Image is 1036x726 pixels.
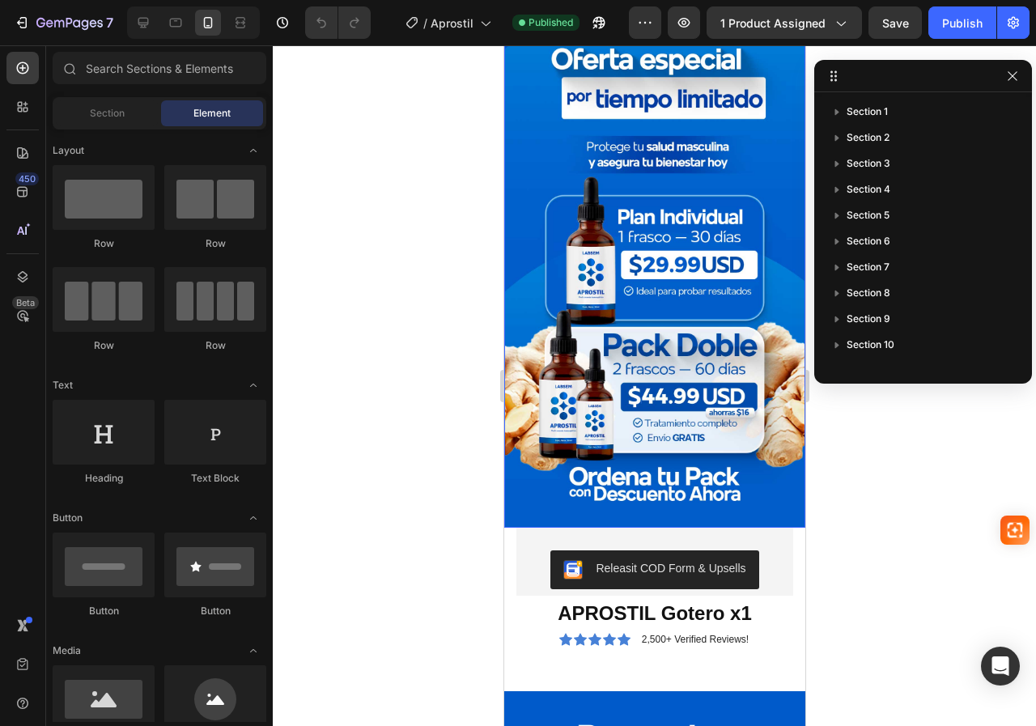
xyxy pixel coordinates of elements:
[707,6,862,39] button: 1 product assigned
[847,337,894,353] span: Section 10
[53,643,81,658] span: Media
[928,6,996,39] button: Publish
[240,638,266,664] span: Toggle open
[15,172,39,185] div: 450
[847,363,892,379] span: Section 11
[53,338,155,353] div: Row
[53,52,266,84] input: Search Sections & Elements
[193,106,231,121] span: Element
[942,15,983,32] div: Publish
[423,15,427,32] span: /
[53,236,155,251] div: Row
[53,511,83,525] span: Button
[53,604,155,618] div: Button
[847,104,888,120] span: Section 1
[53,378,73,393] span: Text
[847,311,890,327] span: Section 9
[106,13,113,32] p: 7
[240,372,266,398] span: Toggle open
[529,15,573,30] span: Published
[847,181,890,197] span: Section 4
[53,471,155,486] div: Heading
[847,129,890,146] span: Section 2
[504,45,805,726] iframe: Design area
[847,259,890,275] span: Section 7
[240,505,266,531] span: Toggle open
[431,15,473,32] span: Aprostil
[164,471,266,486] div: Text Block
[6,6,121,39] button: 7
[868,6,922,39] button: Save
[847,155,890,172] span: Section 3
[981,647,1020,686] div: Open Intercom Messenger
[164,236,266,251] div: Row
[847,233,890,249] span: Section 6
[847,285,890,301] span: Section 8
[164,604,266,618] div: Button
[305,6,371,39] div: Undo/Redo
[12,296,39,309] div: Beta
[882,16,909,30] span: Save
[164,338,266,353] div: Row
[240,138,266,163] span: Toggle open
[53,143,84,158] span: Layout
[847,207,890,223] span: Section 5
[720,15,826,32] span: 1 product assigned
[90,106,125,121] span: Section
